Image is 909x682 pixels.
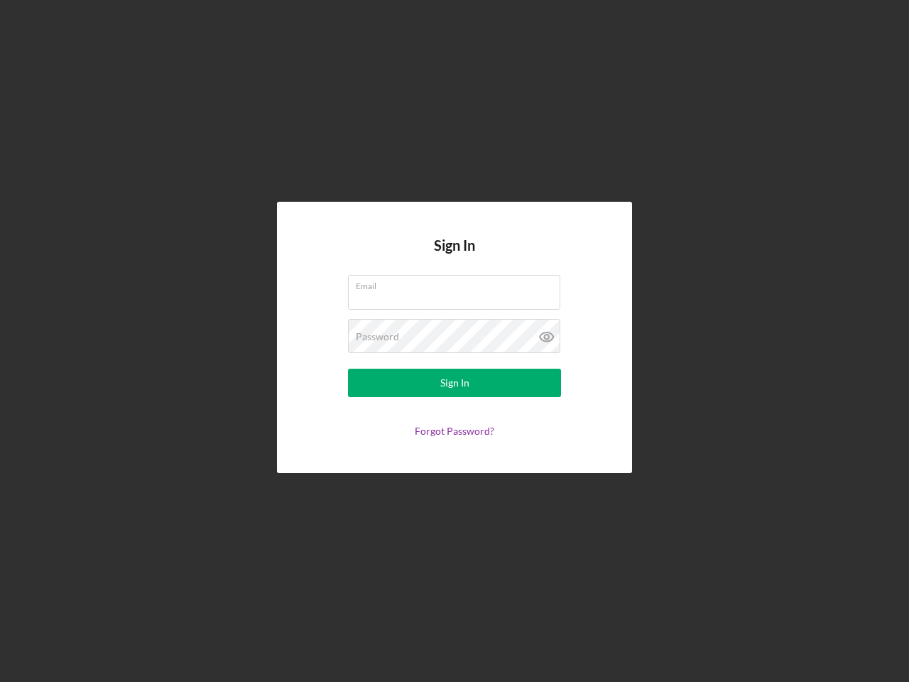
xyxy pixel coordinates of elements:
button: Sign In [348,369,561,397]
a: Forgot Password? [415,425,494,437]
label: Password [356,331,399,342]
div: Sign In [440,369,469,397]
label: Email [356,276,560,291]
h4: Sign In [434,237,475,275]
